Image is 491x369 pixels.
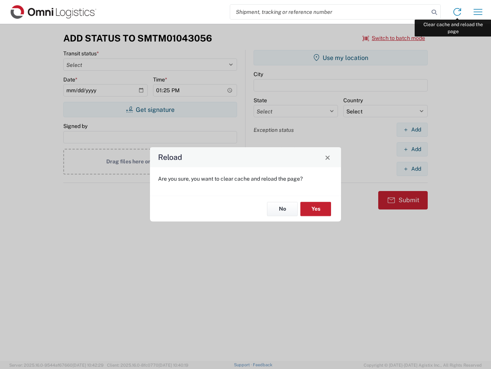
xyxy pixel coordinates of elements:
p: Are you sure, you want to clear cache and reload the page? [158,175,333,182]
button: Close [322,152,333,163]
button: No [267,202,298,216]
button: Yes [300,202,331,216]
h4: Reload [158,152,182,163]
input: Shipment, tracking or reference number [230,5,429,19]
